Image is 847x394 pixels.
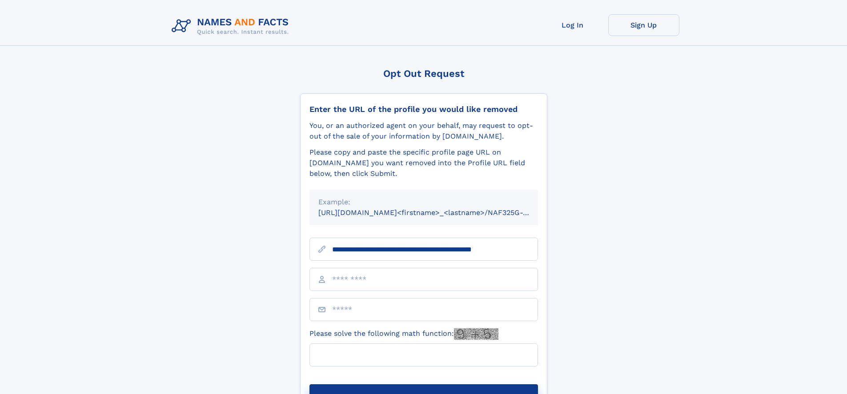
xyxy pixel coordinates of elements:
div: You, or an authorized agent on your behalf, may request to opt-out of the sale of your informatio... [309,120,538,142]
div: Please copy and paste the specific profile page URL on [DOMAIN_NAME] you want removed into the Pr... [309,147,538,179]
a: Sign Up [608,14,679,36]
div: Enter the URL of the profile you would like removed [309,104,538,114]
img: Logo Names and Facts [168,14,296,38]
a: Log In [537,14,608,36]
small: [URL][DOMAIN_NAME]<firstname>_<lastname>/NAF325G-xxxxxxxx [318,208,555,217]
label: Please solve the following math function: [309,328,498,340]
div: Opt Out Request [300,68,547,79]
div: Example: [318,197,529,207]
